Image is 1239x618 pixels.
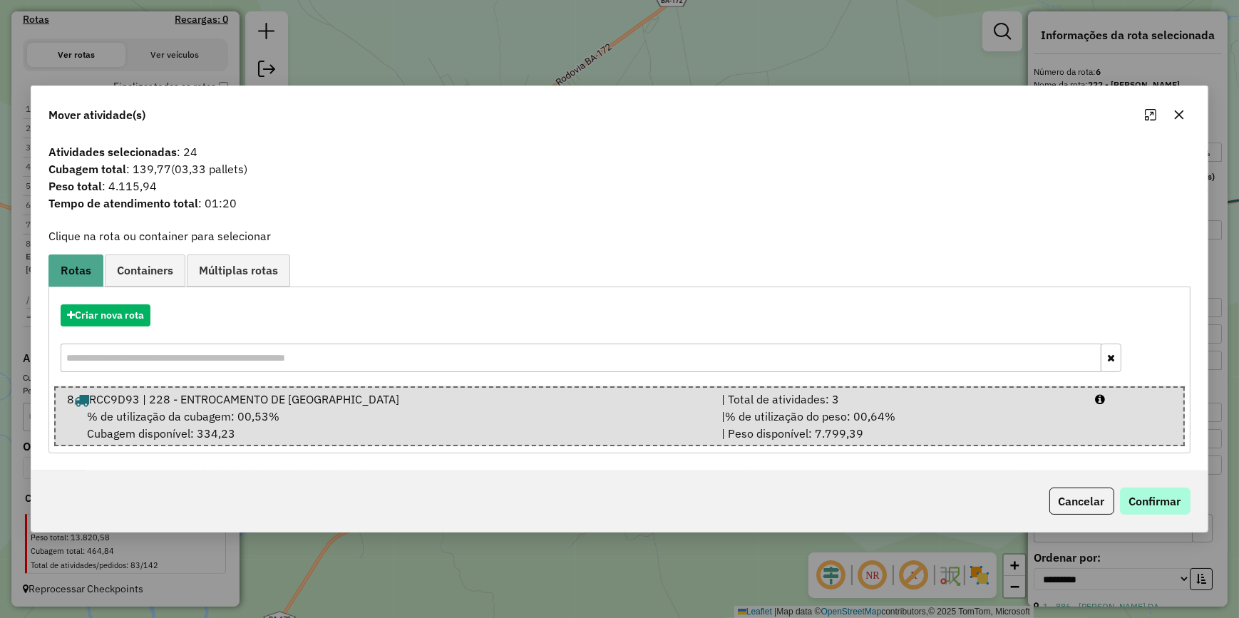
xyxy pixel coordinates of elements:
[87,409,279,423] span: % de utilização da cubagem: 00,53%
[48,145,177,159] strong: Atividades selecionadas
[1049,488,1114,515] button: Cancelar
[48,162,126,176] strong: Cubagem total
[40,195,1198,212] span: : 01:20
[40,160,1198,177] span: : 139,77
[1139,103,1162,126] button: Maximize
[48,196,198,210] strong: Tempo de atendimento total
[40,177,1198,195] span: : 4.115,94
[61,304,150,326] button: Criar nova rota
[40,143,1198,160] span: : 24
[1120,488,1191,515] button: Confirmar
[199,264,278,276] span: Múltiplas rotas
[48,179,102,193] strong: Peso total
[61,264,91,276] span: Rotas
[171,162,247,176] span: (03,33 pallets)
[1095,393,1105,405] i: Porcentagens após mover as atividades: Cubagem: 42,12% Peso: 53,08%
[48,227,271,244] label: Clique na rota ou container para selecionar
[117,264,173,276] span: Containers
[58,408,713,442] div: Cubagem disponível: 334,23
[725,409,895,423] span: % de utilização do peso: 00,64%
[48,106,145,123] span: Mover atividade(s)
[58,391,713,408] div: 8 RCC9D93 | 228 - ENTROCAMENTO DE [GEOGRAPHIC_DATA]
[713,408,1086,442] div: | | Peso disponível: 7.799,39
[713,391,1086,408] div: | Total de atividades: 3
